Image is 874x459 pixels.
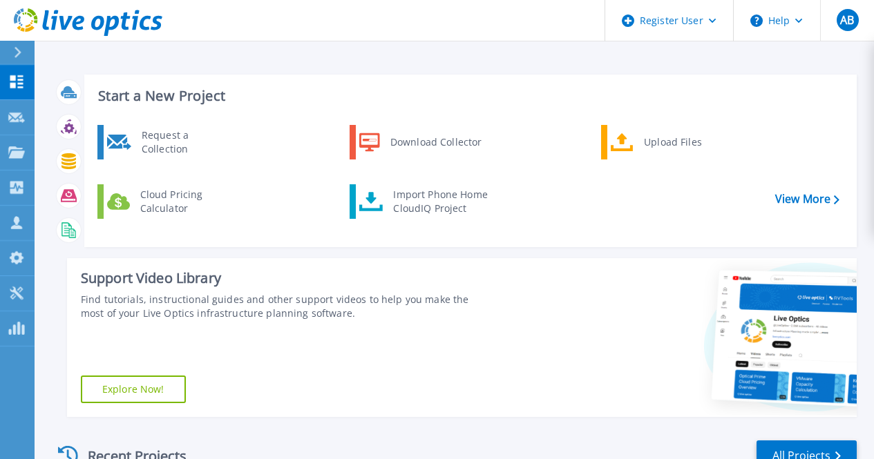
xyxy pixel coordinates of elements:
[81,293,491,320] div: Find tutorials, instructional guides and other support videos to help you make the most of your L...
[135,128,236,156] div: Request a Collection
[601,125,743,159] a: Upload Files
[840,14,854,26] span: AB
[383,128,488,156] div: Download Collector
[133,188,236,215] div: Cloud Pricing Calculator
[97,125,239,159] a: Request a Collection
[98,88,839,104] h3: Start a New Project
[350,125,491,159] a: Download Collector
[81,375,186,403] a: Explore Now!
[81,269,491,287] div: Support Video Library
[637,128,739,156] div: Upload Files
[97,184,239,219] a: Cloud Pricing Calculator
[386,188,494,215] div: Import Phone Home CloudIQ Project
[775,193,839,206] a: View More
